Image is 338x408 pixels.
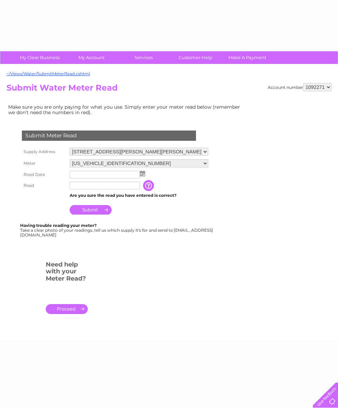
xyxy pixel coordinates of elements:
[70,205,112,215] input: Submit
[20,146,68,158] th: Supply Address
[143,180,155,191] input: Information
[20,223,214,237] div: Take a clear photo of your readings, tell us which supply it's for and send to [EMAIL_ADDRESS][DO...
[20,223,97,228] b: Having trouble reading your meter?
[219,51,276,64] a: Make A Payment
[20,169,68,180] th: Read Date
[12,51,68,64] a: My Clear Business
[6,83,332,96] h2: Submit Water Meter Read
[22,131,196,141] div: Submit Meter Read
[20,180,68,191] th: Read
[268,83,332,91] div: Account number
[46,260,88,286] h3: Need help with your Meter Read?
[20,158,68,169] th: Meter
[140,171,145,176] img: ...
[6,103,245,117] td: Make sure you are only paying for what you use. Simply enter your meter read below (remember we d...
[6,71,90,76] a: ~/Views/Water/SubmitMeterRead.cshtml
[167,51,224,64] a: Customer Help
[115,51,172,64] a: Services
[64,51,120,64] a: My Account
[46,304,88,314] a: .
[68,191,210,200] td: Are you sure the read you have entered is correct?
